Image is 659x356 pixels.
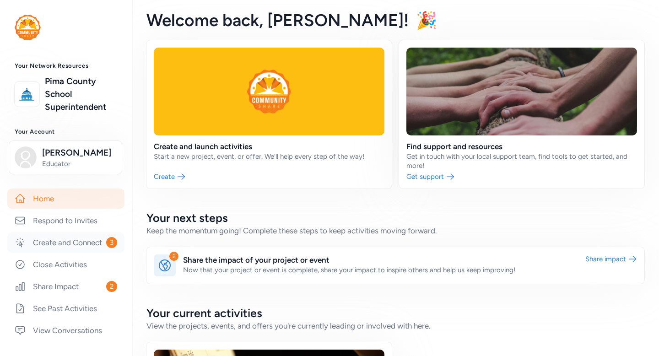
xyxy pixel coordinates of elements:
span: 2 [106,281,117,292]
div: 2 [169,252,178,261]
a: Create and Connect3 [7,232,124,253]
a: See Past Activities [7,298,124,318]
span: Welcome back , [PERSON_NAME]! [146,10,409,30]
img: logo [15,15,41,40]
button: [PERSON_NAME]Educator [9,140,122,174]
h3: Your Network Resources [15,62,117,70]
span: [PERSON_NAME] [42,146,116,159]
h2: Your current activities [146,306,644,320]
h3: Your Account [15,128,117,135]
img: logo [17,84,37,104]
a: Share Impact2 [7,276,124,297]
h2: Your next steps [146,210,644,225]
a: Respond to Invites [7,210,124,231]
span: 3 [106,237,117,248]
div: Keep the momentum going! Complete these steps to keep activities moving forward. [146,225,644,236]
a: Pima County School Superintendent [45,75,117,113]
div: View the projects, events, and offers you're currently leading or involved with here. [146,320,644,331]
a: View Conversations [7,320,124,340]
span: Educator [42,159,116,168]
a: Close Activities [7,254,124,275]
span: 🎉 [416,10,437,30]
a: Home [7,189,124,209]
